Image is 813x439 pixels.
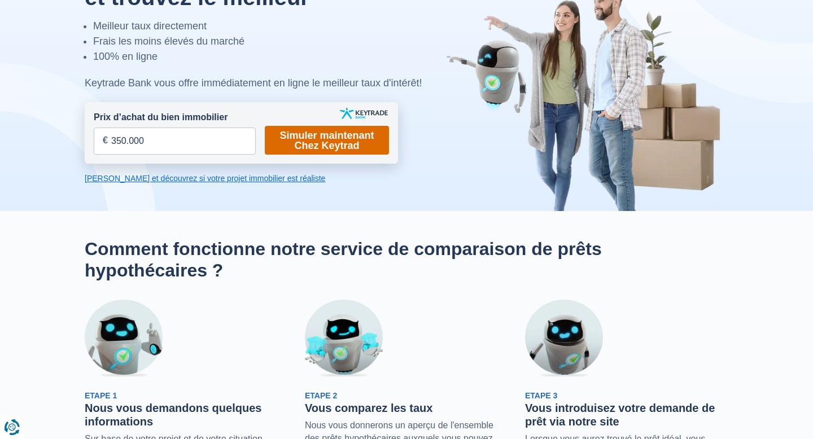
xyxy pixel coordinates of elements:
[525,401,728,428] h3: Vous introduisez votre demande de prêt via notre site
[85,401,288,428] h3: Nous vous demandons quelques informations
[265,126,389,155] a: Simuler maintenant Chez Keytrad
[85,391,117,400] span: Etape 1
[85,238,728,282] h2: Comment fonctionne notre service de comparaison de prêts hypothécaires ?
[85,76,453,91] div: Keytrade Bank vous offre immédiatement en ligne le meilleur taux d'intérêt!
[85,173,398,184] a: [PERSON_NAME] et découvrez si votre projet immobilier est réaliste
[94,111,228,124] label: Prix d’achat du bien immobilier
[103,134,108,147] span: €
[93,19,453,34] li: Meilleur taux directement
[85,300,163,377] img: Etape 1
[305,401,508,415] h3: Vous comparez les taux
[305,391,337,400] span: Etape 2
[525,391,557,400] span: Etape 3
[525,300,603,377] img: Etape 3
[340,108,388,119] img: keytrade
[93,34,453,49] li: Frais les moins élevés du marché
[305,300,383,377] img: Etape 2
[93,49,453,64] li: 100% en ligne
